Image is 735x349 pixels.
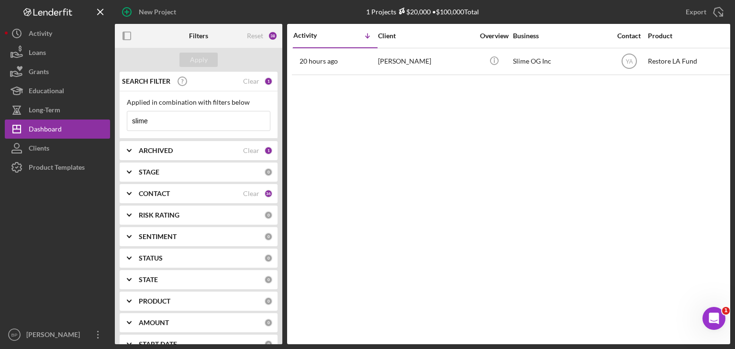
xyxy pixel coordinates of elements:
[29,100,60,122] div: Long-Term
[139,276,158,284] b: STATE
[611,32,647,40] div: Contact
[513,32,609,40] div: Business
[5,24,110,43] button: Activity
[247,32,263,40] div: Reset
[139,211,179,219] b: RISK RATING
[139,254,163,262] b: STATUS
[264,232,273,241] div: 0
[179,53,218,67] button: Apply
[190,53,208,67] div: Apply
[29,43,46,65] div: Loans
[702,307,725,330] iframe: Intercom live chat
[5,120,110,139] button: Dashboard
[300,57,338,65] time: 2025-10-01 00:06
[476,32,512,40] div: Overview
[139,147,173,154] b: ARCHIVED
[29,120,62,141] div: Dashboard
[29,81,64,103] div: Educational
[264,297,273,305] div: 0
[264,211,273,219] div: 0
[264,254,273,262] div: 0
[5,325,110,344] button: BP[PERSON_NAME]
[139,190,170,197] b: CONTACT
[513,49,609,74] div: Slime OG Inc
[5,139,110,158] button: Clients
[264,146,273,155] div: 1
[264,189,273,198] div: 36
[722,307,730,315] span: 1
[139,319,169,327] b: AMOUNT
[378,32,474,40] div: Client
[139,2,176,22] div: New Project
[243,77,259,85] div: Clear
[139,297,170,305] b: PRODUCT
[243,190,259,197] div: Clear
[122,77,170,85] b: SEARCH FILTER
[264,275,273,284] div: 0
[189,32,208,40] b: Filters
[5,62,110,81] button: Grants
[264,318,273,327] div: 0
[396,8,431,16] div: $20,000
[24,325,86,347] div: [PERSON_NAME]
[625,58,633,65] text: YA
[676,2,730,22] button: Export
[139,168,159,176] b: STAGE
[127,98,270,106] div: Applied in combination with filters below
[366,8,479,16] div: 1 Projects • $100,000 Total
[686,2,706,22] div: Export
[293,32,335,39] div: Activity
[268,31,278,41] div: 38
[264,77,273,86] div: 1
[5,100,110,120] button: Long-Term
[5,43,110,62] button: Loans
[264,168,273,176] div: 0
[5,81,110,100] button: Educational
[243,147,259,154] div: Clear
[29,24,52,45] div: Activity
[139,233,177,240] b: SENTIMENT
[11,332,18,338] text: BP
[29,139,49,160] div: Clients
[378,49,474,74] div: [PERSON_NAME]
[29,158,85,179] div: Product Templates
[139,340,177,348] b: START DATE
[5,158,110,177] button: Product Templates
[115,2,186,22] button: New Project
[29,62,49,84] div: Grants
[264,340,273,349] div: 0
